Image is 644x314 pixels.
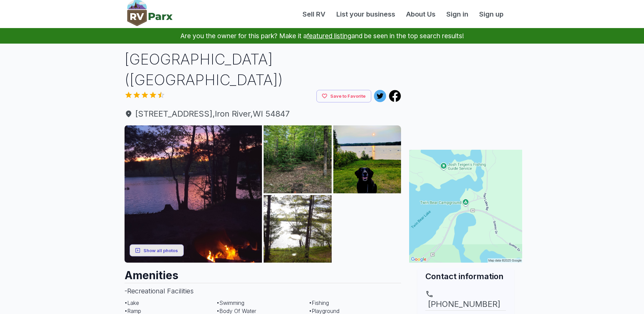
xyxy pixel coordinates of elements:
[425,290,506,310] a: [PHONE_NUMBER]
[309,299,329,306] span: • Fishing
[125,299,139,306] span: • Lake
[264,195,332,263] img: AAcXr8pOkpGusND61a5ot6MYOQhEy0e_hzg_E2dGmRVsJTwJ5COFivS9QgUZtCOdQAGpQMxAQNhsI0-CoBkkvcoHRLZwsKM8G...
[316,90,371,102] button: Save to Favorite
[125,283,401,299] h3: - Recreational Facilities
[125,49,401,90] h1: [GEOGRAPHIC_DATA] ([GEOGRAPHIC_DATA])
[307,32,351,40] a: featured listing
[130,244,184,257] button: Show all photos
[441,9,474,19] a: Sign in
[474,9,509,19] a: Sign up
[8,28,636,44] p: Are you the owner for this park? Make it a and be seen in the top search results!
[425,271,506,282] h2: Contact information
[297,9,331,19] a: Sell RV
[409,150,522,263] img: Map for Delta Lake Campground (Bayfield County Park)
[217,299,244,306] span: • Swimming
[331,9,401,19] a: List your business
[125,108,401,120] a: [STREET_ADDRESS],Iron River,WI 54847
[125,125,262,263] img: AAcXr8qZKf-0SzuhD-o4NK1xdMojC-sM1xS5wWJucvf6Eq_UtC_ZoYqkY3uPo_P1T8sgFCJgX4VIFsw0YPkQQ-1XzjBRwfcHo...
[409,49,522,134] iframe: Advertisement
[264,125,332,193] img: AAcXr8pGTn1Wnw82HsDvWO377pZ4shcpluDWNdcbYFk1KqFxeTe5K0kGlszYYIPUpzspHwENFIAHq6AJ22ZDoM8PHEGyyTz9R...
[401,9,441,19] a: About Us
[125,263,401,283] h2: Amenities
[333,125,401,193] img: AAcXr8pwrJvdmpH7INrxhU3m2a4GYoACQLRVDNb6feZBp7jPqaJdK_BlrE1L-KkTlz-wRUWFtGJD5EZ2ziUV00wZGMMuPOOCl...
[333,195,401,263] img: AAcXr8ouuZ2yIQK1pciQcW-FmjnkwNsOmg1wPDAck7C27oTtUsudSWpOksk-wG931mRPzmTXeYPwJfevv0xpm703MwRXo9aU6...
[125,108,401,120] span: [STREET_ADDRESS] , Iron River , WI 54847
